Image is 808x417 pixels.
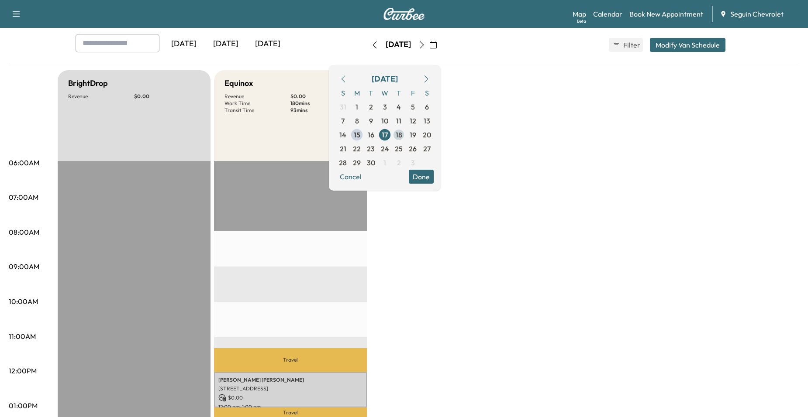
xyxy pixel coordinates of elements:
[68,77,108,89] h5: BrightDrop
[593,9,622,19] a: Calendar
[341,116,345,126] span: 7
[205,34,247,54] div: [DATE]
[354,130,360,140] span: 15
[224,93,290,100] p: Revenue
[355,116,359,126] span: 8
[623,40,639,50] span: Filter
[396,116,401,126] span: 11
[372,73,398,85] div: [DATE]
[378,86,392,100] span: W
[410,130,416,140] span: 19
[392,86,406,100] span: T
[397,157,401,168] span: 2
[577,18,586,24] div: Beta
[382,130,388,140] span: 17
[350,86,364,100] span: M
[397,102,401,112] span: 4
[381,116,388,126] span: 10
[409,144,417,154] span: 26
[218,385,363,392] p: [STREET_ADDRESS]
[218,376,363,383] p: [PERSON_NAME] [PERSON_NAME]
[368,130,374,140] span: 16
[650,38,725,52] button: Modify Van Schedule
[386,39,411,50] div: [DATE]
[9,331,36,342] p: 11:00AM
[353,157,361,168] span: 29
[339,130,346,140] span: 14
[353,144,361,154] span: 22
[290,100,356,107] p: 180 mins
[134,93,200,100] p: $ 0.00
[364,86,378,100] span: T
[224,107,290,114] p: Transit Time
[336,170,366,184] button: Cancel
[9,366,37,376] p: 12:00PM
[339,157,347,168] span: 28
[410,116,416,126] span: 12
[367,157,375,168] span: 30
[383,157,386,168] span: 1
[573,9,586,19] a: MapBeta
[395,144,403,154] span: 25
[369,116,373,126] span: 9
[224,77,253,89] h5: Equinox
[336,86,350,100] span: S
[247,34,289,54] div: [DATE]
[396,130,402,140] span: 18
[609,38,643,52] button: Filter
[383,8,425,20] img: Curbee Logo
[340,102,346,112] span: 31
[340,144,346,154] span: 21
[411,157,415,168] span: 3
[218,403,363,410] p: 12:00 pm - 1:00 pm
[411,102,415,112] span: 5
[369,102,373,112] span: 2
[9,157,39,168] p: 06:00AM
[423,130,431,140] span: 20
[383,102,387,112] span: 3
[367,144,375,154] span: 23
[224,100,290,107] p: Work Time
[425,102,429,112] span: 6
[406,86,420,100] span: F
[9,192,38,202] p: 07:00AM
[290,93,356,100] p: $ 0.00
[290,107,356,114] p: 93 mins
[409,170,434,184] button: Done
[163,34,205,54] div: [DATE]
[9,227,39,237] p: 08:00AM
[218,394,363,402] p: $ 0.00
[629,9,703,19] a: Book New Appointment
[420,86,434,100] span: S
[9,400,38,411] p: 01:00PM
[730,9,784,19] span: Seguin Chevrolet
[9,261,39,272] p: 09:00AM
[381,144,389,154] span: 24
[424,116,430,126] span: 13
[423,144,431,154] span: 27
[68,93,134,100] p: Revenue
[9,296,38,307] p: 10:00AM
[356,102,358,112] span: 1
[214,348,367,372] p: Travel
